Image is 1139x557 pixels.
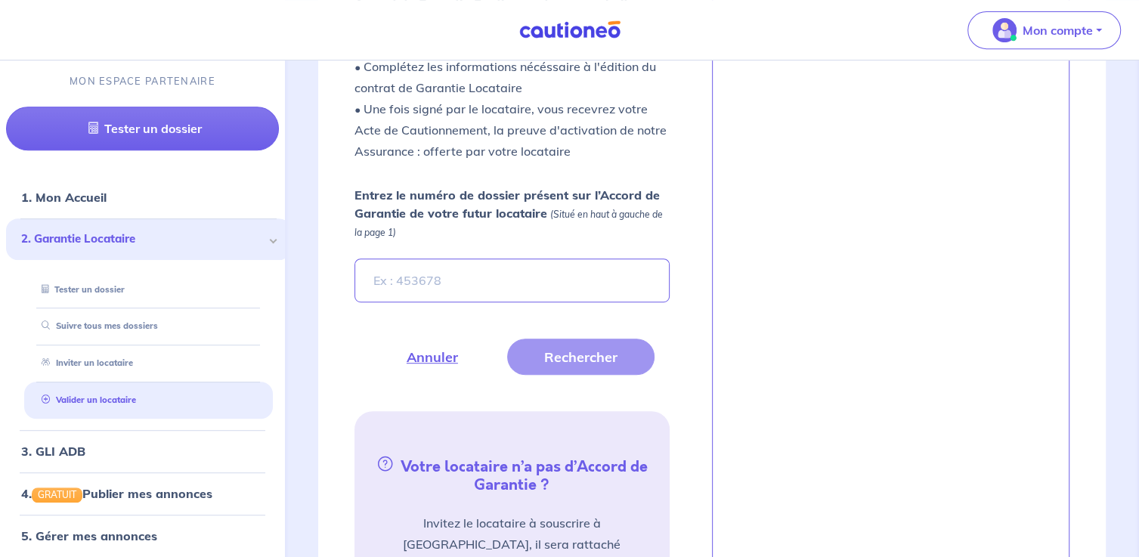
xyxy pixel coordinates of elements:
a: Tester un dossier [36,283,125,294]
div: 2. Garantie Locataire [6,218,291,260]
div: Suivre tous mes dossiers [24,314,273,339]
a: Tester un dossier [6,107,279,150]
a: 1. Mon Accueil [21,190,107,205]
a: 5. Gérer mes annonces [21,528,157,543]
strong: Entrez le numéro de dossier présent sur l’Accord de Garantie de votre futur locataire [354,187,660,221]
span: 2. Garantie Locataire [21,231,265,248]
p: MON ESPACE PARTENAIRE [70,74,215,88]
a: Valider un locataire [36,395,136,405]
button: Annuler [370,339,495,375]
em: (Situé en haut à gauche de la page 1) [354,209,663,238]
a: 3. GLI ADB [21,444,85,459]
button: illu_account_valid_menu.svgMon compte [967,11,1121,49]
div: 5. Gérer mes annonces [6,521,279,551]
img: illu_account_valid_menu.svg [992,18,1017,42]
a: Inviter un locataire [36,357,133,368]
div: 4.GRATUITPublier mes annonces [6,478,279,509]
div: Inviter un locataire [24,351,273,376]
input: Ex : 453678 [354,258,670,302]
div: 1. Mon Accueil [6,182,279,212]
div: 3. GLI ADB [6,436,279,466]
a: 4.GRATUITPublier mes annonces [21,486,212,501]
img: Cautioneo [513,20,627,39]
div: Tester un dossier [24,277,273,302]
p: Mon compte [1023,21,1093,39]
div: Valider un locataire [24,388,273,413]
a: Suivre tous mes dossiers [36,320,158,331]
h5: Votre locataire n’a pas d’Accord de Garantie ? [361,453,664,494]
